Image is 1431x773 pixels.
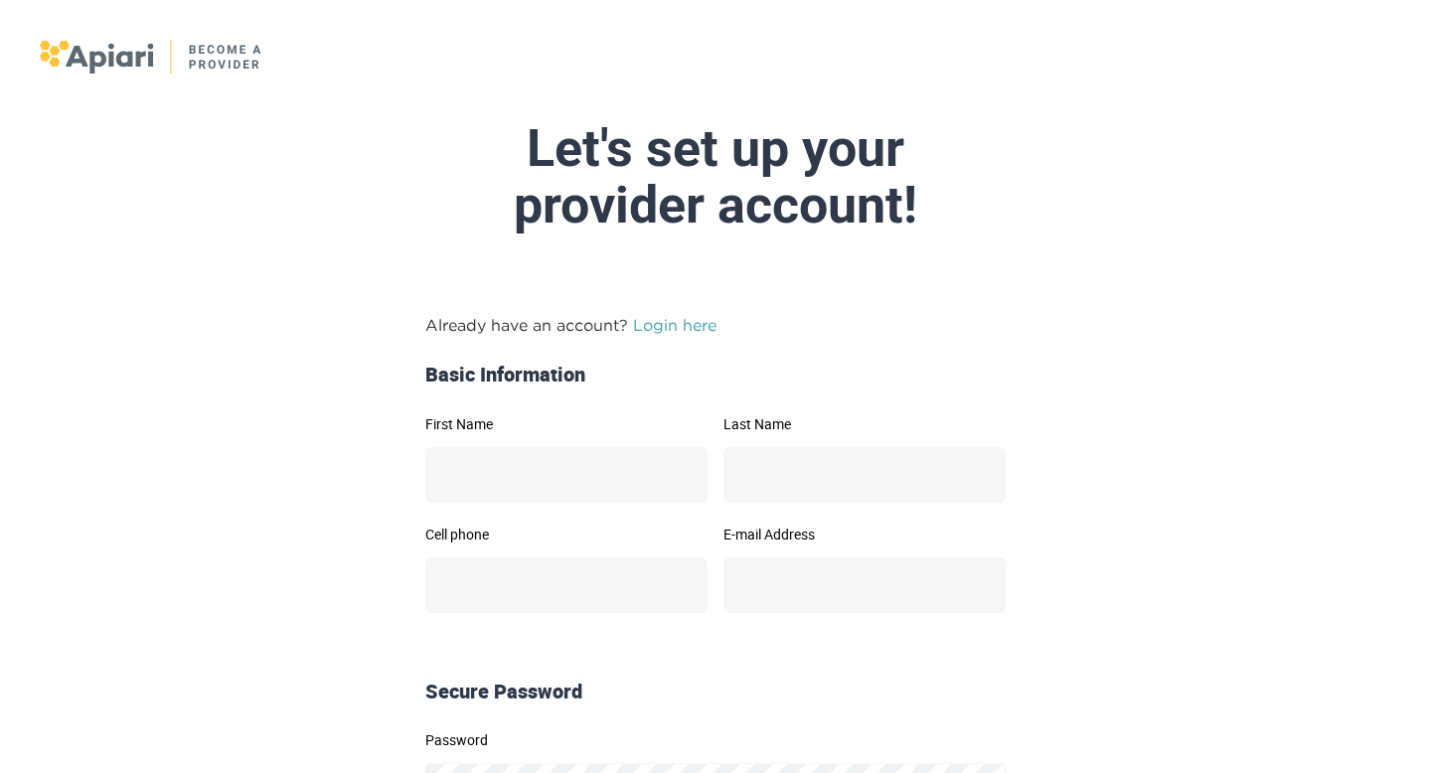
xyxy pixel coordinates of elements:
a: Login here [633,316,716,334]
label: Password [425,733,1006,747]
div: Basic Information [417,361,1014,389]
div: Let's set up your provider account! [246,120,1185,233]
label: Last Name [723,417,1006,431]
div: Secure Password [417,678,1014,706]
label: Cell phone [425,528,708,541]
label: First Name [425,417,708,431]
p: Already have an account? [425,313,1006,337]
label: E-mail Address [723,528,1006,541]
img: logo [40,40,263,74]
